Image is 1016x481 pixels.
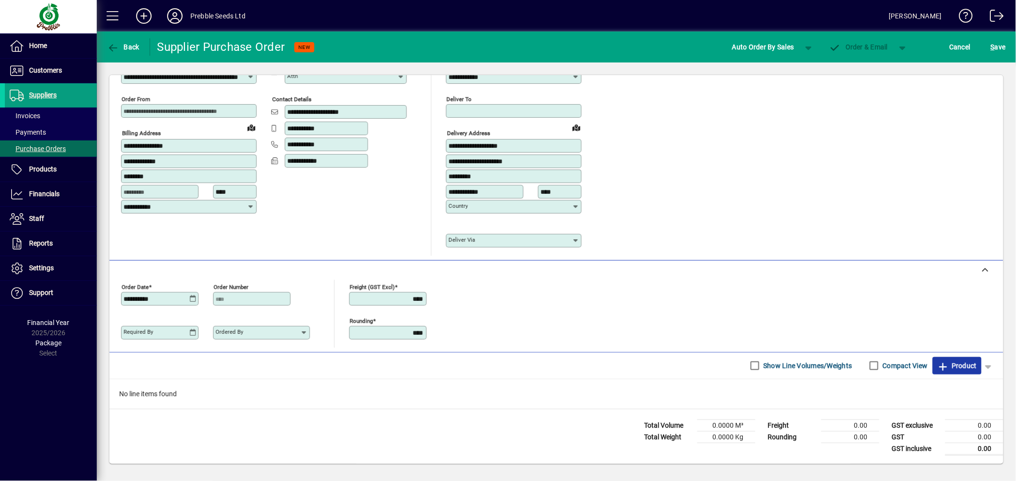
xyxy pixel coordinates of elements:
button: Profile [159,7,190,25]
td: 0.0000 M³ [697,419,755,431]
a: Home [5,34,97,58]
mat-label: Country [448,202,468,209]
a: Logout [983,2,1004,33]
a: Payments [5,124,97,140]
td: Total Volume [639,419,697,431]
mat-label: Order date [122,283,149,290]
mat-label: Attn [287,73,298,79]
span: Order & Email [829,43,888,51]
td: Total Weight [639,431,697,443]
span: Package [35,339,62,347]
a: Purchase Orders [5,140,97,157]
a: Knowledge Base [952,2,973,33]
span: Back [107,43,139,51]
td: Rounding [763,431,821,443]
span: NEW [298,44,310,50]
span: Payments [10,128,46,136]
span: Home [29,42,47,49]
app-page-header-button: Back [97,38,150,56]
span: Financial Year [28,319,70,326]
div: No line items found [109,379,1003,409]
span: Settings [29,264,54,272]
span: Staff [29,215,44,222]
mat-label: Deliver To [446,96,472,103]
td: GST [887,431,945,443]
span: Financials [29,190,60,198]
a: View on map [569,120,584,135]
a: Staff [5,207,97,231]
button: Auto Order By Sales [727,38,799,56]
a: Settings [5,256,97,280]
button: Save [988,38,1008,56]
span: Invoices [10,112,40,120]
button: Add [128,7,159,25]
span: ave [991,39,1006,55]
span: Reports [29,239,53,247]
mat-label: Freight (GST excl) [350,283,395,290]
span: Product [938,358,977,373]
button: Product [933,357,982,374]
label: Compact View [881,361,928,371]
label: Show Line Volumes/Weights [762,361,852,371]
div: Supplier Purchase Order [157,39,285,55]
div: Prebble Seeds Ltd [190,8,246,24]
a: Reports [5,232,97,256]
td: Freight [763,419,821,431]
td: 0.00 [945,431,1003,443]
td: GST inclusive [887,443,945,455]
mat-label: Required by [123,328,153,335]
span: Purchase Orders [10,145,66,153]
a: Financials [5,182,97,206]
div: [PERSON_NAME] [889,8,942,24]
button: Order & Email [824,38,893,56]
span: Customers [29,66,62,74]
span: Support [29,289,53,296]
button: Cancel [947,38,973,56]
span: Auto Order By Sales [732,39,794,55]
td: GST exclusive [887,419,945,431]
mat-label: Deliver via [448,236,475,243]
mat-label: Rounding [350,317,373,324]
td: 0.00 [821,431,879,443]
a: Invoices [5,108,97,124]
span: Suppliers [29,91,57,99]
span: S [991,43,995,51]
span: Cancel [950,39,971,55]
mat-label: Ordered by [216,328,243,335]
td: 0.00 [945,419,1003,431]
a: Customers [5,59,97,83]
a: Products [5,157,97,182]
mat-label: Order number [214,283,248,290]
td: 0.0000 Kg [697,431,755,443]
td: 0.00 [945,443,1003,455]
a: Support [5,281,97,305]
span: Products [29,165,57,173]
td: 0.00 [821,419,879,431]
a: View on map [244,120,259,135]
mat-label: Order from [122,96,150,103]
button: Back [105,38,142,56]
